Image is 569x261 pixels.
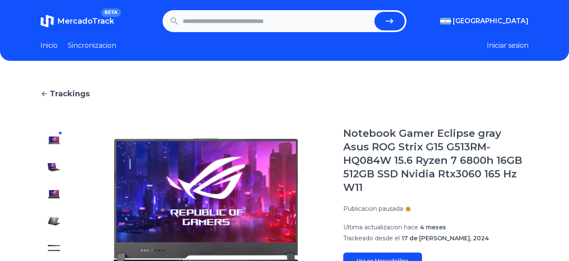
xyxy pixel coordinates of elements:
[440,16,529,26] button: [GEOGRAPHIC_DATA]
[47,133,61,147] img: Notebook Gamer Eclipse gray Asus ROG Strix G15 G513RM-HQ084W 15.6 Ryzen 7 6800h 16GB 512GB SSD Nv...
[57,16,114,26] span: MercadoTrack
[440,18,451,24] img: Argentina
[343,127,529,194] h1: Notebook Gamer Eclipse gray Asus ROG Strix G15 G513RM-HQ084W 15.6 Ryzen 7 6800h 16GB 512GB SSD Nv...
[68,41,116,51] a: Sincronizacion
[453,16,529,26] span: [GEOGRAPHIC_DATA]
[47,215,61,228] img: Notebook Gamer Eclipse gray Asus ROG Strix G15 G513RM-HQ084W 15.6 Ryzen 7 6800h 16GB 512GB SSD Nv...
[50,88,90,100] span: Trackings
[420,223,446,231] span: 4 meses
[47,242,61,255] img: Notebook Gamer Eclipse gray Asus ROG Strix G15 G513RM-HQ084W 15.6 Ryzen 7 6800h 16GB 512GB SSD Nv...
[487,41,529,51] button: Iniciar sesion
[343,234,400,242] span: Trackeado desde el
[40,14,54,28] img: MercadoTrack
[47,160,61,174] img: Notebook Gamer Eclipse gray Asus ROG Strix G15 G513RM-HQ084W 15.6 Ryzen 7 6800h 16GB 512GB SSD Nv...
[40,41,58,51] a: Inicio
[401,234,489,242] span: 17 de [PERSON_NAME], 2024
[343,223,418,231] span: Ultima actualizacion hace
[40,14,114,28] a: MercadoTrackBETA
[101,8,121,17] span: BETA
[47,188,61,201] img: Notebook Gamer Eclipse gray Asus ROG Strix G15 G513RM-HQ084W 15.6 Ryzen 7 6800h 16GB 512GB SSD Nv...
[343,204,403,213] p: Publicacion pausada
[40,88,529,100] a: Trackings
